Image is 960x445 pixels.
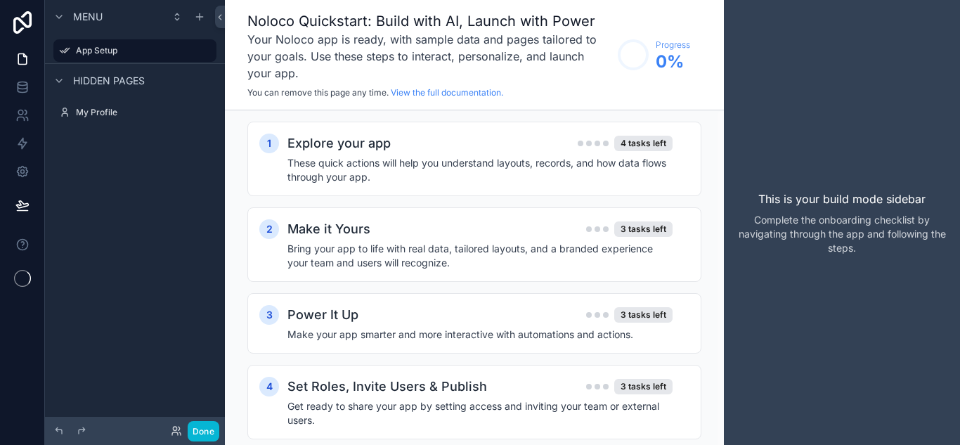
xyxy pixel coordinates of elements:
span: You can remove this page any time. [247,87,389,98]
p: Complete the onboarding checklist by navigating through the app and following the steps. [735,213,949,255]
a: View the full documentation. [391,87,503,98]
span: Hidden pages [73,74,145,88]
a: App Setup [53,39,216,62]
label: My Profile [76,107,214,118]
h1: Noloco Quickstart: Build with AI, Launch with Power [247,11,611,31]
label: App Setup [76,45,208,56]
span: 0 % [656,51,690,73]
span: Progress [656,39,690,51]
span: Menu [73,10,103,24]
h3: Your Noloco app is ready, with sample data and pages tailored to your goals. Use these steps to i... [247,31,611,82]
p: This is your build mode sidebar [758,191,926,207]
a: My Profile [53,101,216,124]
button: Done [188,421,219,441]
